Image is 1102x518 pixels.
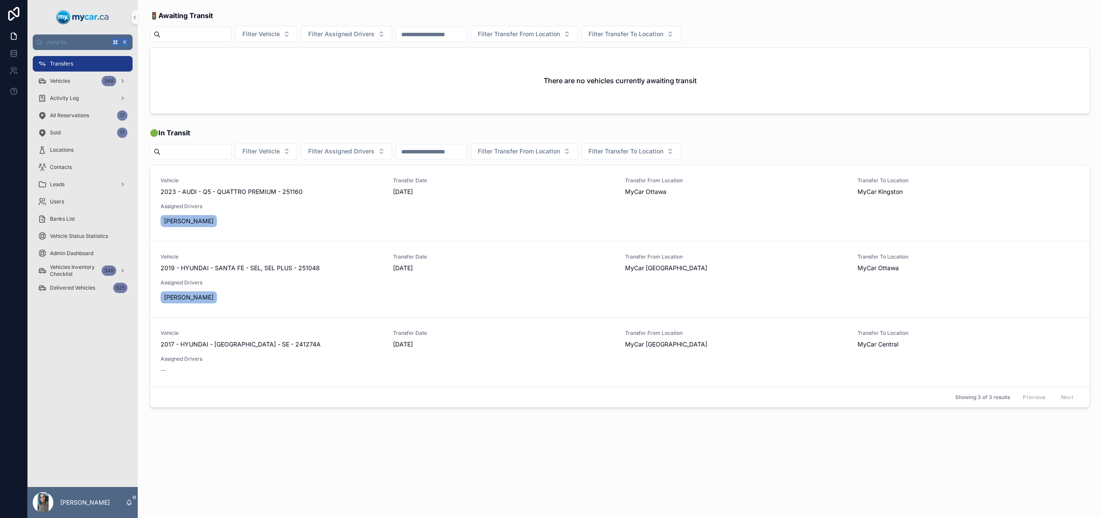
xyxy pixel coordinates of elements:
[471,26,578,42] button: Select Button
[46,39,108,46] span: Jump to...
[121,39,128,46] span: K
[393,330,615,337] span: Transfer Date
[33,263,133,278] a: Vehicles Inventory Checklist348
[235,26,297,42] button: Select Button
[50,250,93,257] span: Admin Dashboard
[161,340,321,349] span: 2017 - HYUNDAI - [GEOGRAPHIC_DATA] - SE - 241274A
[588,147,663,156] span: Filter Transfer To Location
[625,330,847,337] span: Transfer From Location
[102,76,116,86] div: 348
[393,177,615,184] span: Transfer Date
[161,264,320,272] span: 2019 - HYUNDAI - SANTA FE - SEL, SEL PLUS - 251048
[50,215,75,222] span: Banks List
[117,128,127,138] div: 17
[117,110,127,121] div: 17
[955,394,1010,401] span: Showing 3 of 3 results
[625,253,847,260] span: Transfer From Location
[50,95,79,102] span: Activity Log
[581,143,681,159] button: Select Button
[242,30,280,38] span: Filter Vehicle
[161,203,383,210] span: Assigned Drivers
[161,187,303,196] span: 2023 - AUDI - Q5 - QUATTRO PREMIUM - 251160
[161,330,383,337] span: Vehicle
[50,129,61,136] span: Sold
[33,159,133,175] a: Contacts
[857,340,898,349] span: MyCar Central
[33,280,133,296] a: Delivered Vehicles625
[581,26,681,42] button: Select Button
[50,78,70,84] span: Vehicles
[164,217,214,225] span: [PERSON_NAME]
[301,26,392,42] button: Select Button
[158,11,213,20] strong: Awaiting Transit
[50,198,64,205] span: Users
[33,34,133,50] button: Jump to...K
[857,253,1080,260] span: Transfer To Location
[625,187,666,196] span: MyCar Ottawa
[33,177,133,192] a: Leads
[393,264,615,272] span: [DATE]
[50,60,73,67] span: Transfers
[625,177,847,184] span: Transfer From Location
[150,165,1090,241] a: Vehicle2023 - AUDI - Q5 - QUATTRO PREMIUM - 251160Transfer Date[DATE]Transfer From LocationMyCar ...
[164,293,214,302] span: [PERSON_NAME]
[161,253,383,260] span: Vehicle
[161,356,383,362] span: Assigned Drivers
[33,194,133,209] a: Users
[393,187,615,196] span: [DATE]
[857,330,1080,337] span: Transfer To Location
[50,264,98,278] span: Vehicles Inventory Checklist
[60,498,110,507] p: [PERSON_NAME]
[50,284,95,291] span: Delivered Vehicles
[544,75,696,86] h2: There are no vehicles currently awaiting transit
[393,253,615,260] span: Transfer Date
[33,90,133,106] a: Activity Log
[33,73,133,89] a: Vehicles348
[471,143,578,159] button: Select Button
[308,147,375,156] span: Filter Assigned Drivers
[588,30,663,38] span: Filter Transfer To Location
[393,340,615,349] span: [DATE]
[33,125,133,140] a: Sold17
[33,108,133,123] a: All Reservations17
[102,265,116,276] div: 348
[28,50,138,307] div: scrollable content
[150,241,1090,317] a: Vehicle2019 - HYUNDAI - SANTA FE - SEL, SEL PLUS - 251048Transfer Date[DATE]Transfer From Locatio...
[625,340,707,349] span: MyCar [GEOGRAPHIC_DATA]
[33,56,133,72] a: Transfers
[857,187,903,196] span: MyCar Kingston
[301,143,392,159] button: Select Button
[161,279,383,286] span: Assigned Drivers
[158,128,190,137] strong: In Transit
[161,177,383,184] span: Vehicle
[56,10,109,24] img: App logo
[242,147,280,156] span: Filter Vehicle
[33,211,133,227] a: Banks List
[857,264,899,272] span: MyCar Ottawa
[113,283,127,293] div: 625
[50,147,74,153] span: Locations
[33,228,133,244] a: Vehicle Status Statistics
[150,128,190,138] span: 🟢
[33,246,133,261] a: Admin Dashboard
[150,317,1090,387] a: Vehicle2017 - HYUNDAI - [GEOGRAPHIC_DATA] - SE - 241274ATransfer Date[DATE]Transfer From Location...
[50,164,72,171] span: Contacts
[50,181,65,188] span: Leads
[161,366,166,374] span: --
[478,147,560,156] span: Filter Transfer From Location
[478,30,560,38] span: Filter Transfer From Location
[235,143,297,159] button: Select Button
[625,264,707,272] span: MyCar [GEOGRAPHIC_DATA]
[50,112,89,119] span: All Reservations
[857,177,1080,184] span: Transfer To Location
[33,142,133,158] a: Locations
[308,30,375,38] span: Filter Assigned Drivers
[50,233,108,240] span: Vehicle Status Statistics
[150,10,213,21] span: 🚦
